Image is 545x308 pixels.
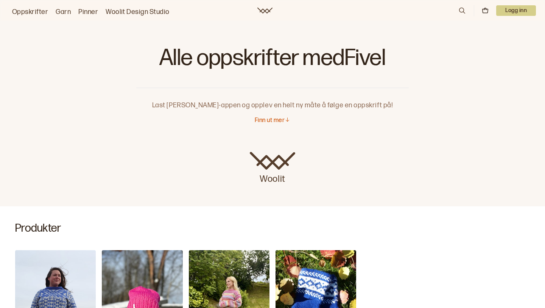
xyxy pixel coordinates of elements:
button: User dropdown [496,5,536,16]
img: Woolit [250,152,295,170]
p: Last [PERSON_NAME]-appen og opplev en helt ny måte å følge en oppskrift på! [136,88,409,111]
a: Garn [56,7,71,17]
h1: Alle oppskrifter med Fivel [136,45,409,76]
a: Woolit Design Studio [106,7,170,17]
p: Logg inn [496,5,536,16]
a: Oppskrifter [12,7,48,17]
button: Finn ut mer [255,117,290,125]
a: Pinner [78,7,98,17]
p: Woolit [250,170,295,185]
a: Woolit [250,152,295,185]
p: Finn ut mer [255,117,285,125]
a: Woolit [257,8,272,14]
